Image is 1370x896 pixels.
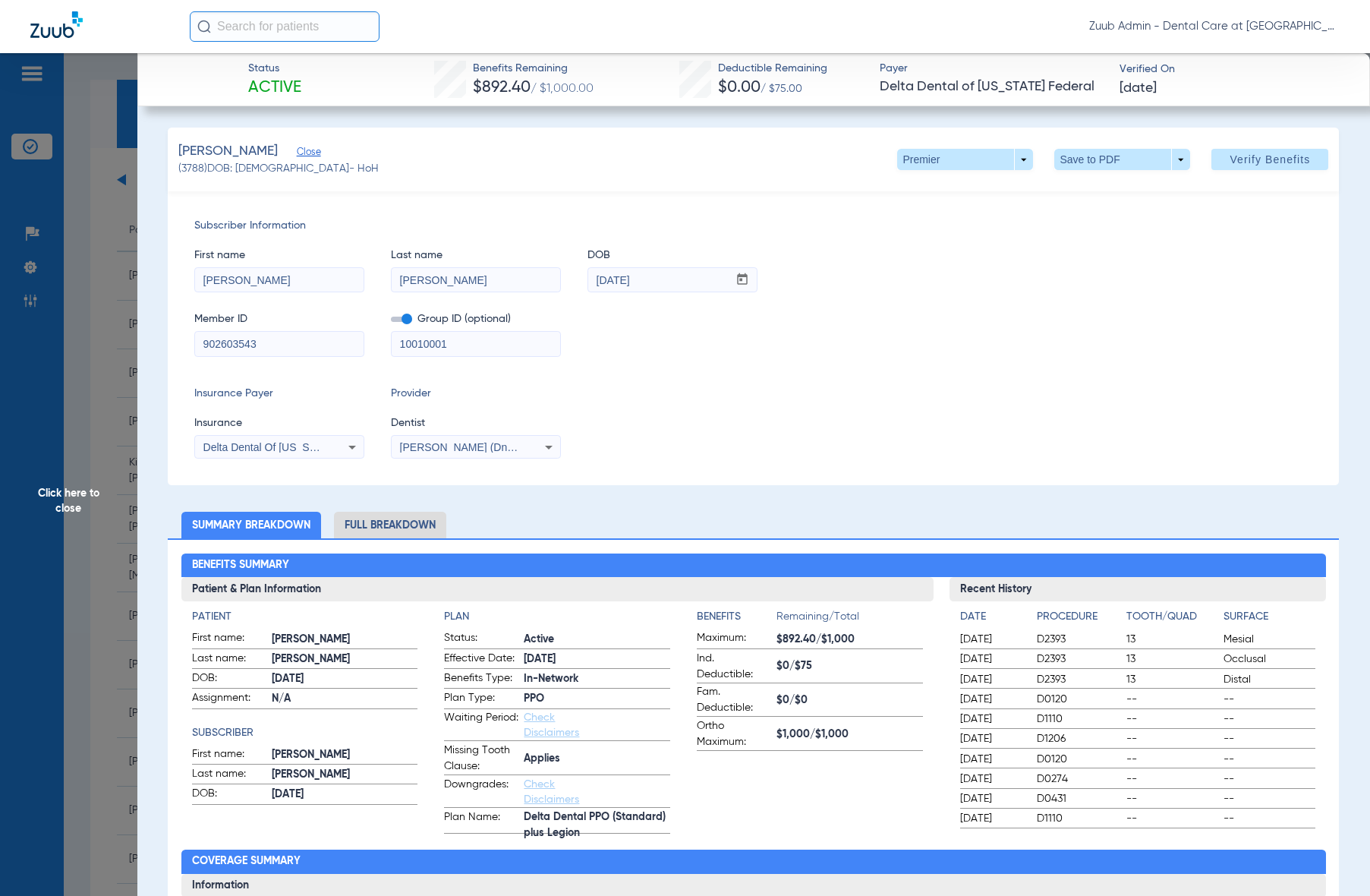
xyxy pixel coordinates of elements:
app-breakdown-title: Date [960,609,1024,630]
h4: Surface [1224,609,1315,625]
span: DOB: [192,786,266,804]
span: Waiting Period: [444,710,518,740]
span: [PERSON_NAME] (Dnu)[PERSON_NAME] 1124514807 [400,441,666,453]
span: Plan Name: [444,809,518,834]
span: Applies [524,751,670,767]
app-breakdown-title: Procedure [1037,609,1121,630]
span: Plan Type: [444,690,518,708]
span: -- [1126,731,1218,746]
span: [DATE] [960,771,1024,787]
span: -- [1224,811,1315,826]
span: In-Network [524,671,670,687]
span: Benefits Remaining [473,61,594,77]
span: Deductible Remaining [718,61,827,77]
span: Maximum: [697,630,771,648]
span: [DATE] [1120,79,1157,98]
span: Distal [1224,672,1315,687]
button: Verify Benefits [1211,149,1328,170]
span: -- [1224,692,1315,707]
span: Active [524,632,670,648]
span: [PERSON_NAME] [272,767,418,783]
span: -- [1224,711,1315,727]
span: $1,000/$1,000 [776,727,923,743]
span: -- [1224,771,1315,787]
span: D2393 [1037,672,1121,687]
span: First name: [192,746,266,765]
app-breakdown-title: Benefits [697,609,776,630]
span: D2393 [1037,632,1121,647]
span: -- [1126,791,1218,806]
span: D0120 [1037,752,1121,767]
h2: Coverage Summary [181,850,1326,874]
app-breakdown-title: Plan [444,609,670,625]
span: [PERSON_NAME] [272,747,418,763]
span: $892.40 [473,80,531,96]
app-breakdown-title: Tooth/Quad [1126,609,1218,630]
span: First name: [192,630,266,648]
span: -- [1126,811,1218,826]
img: Search Icon [197,20,211,33]
span: [PERSON_NAME] [178,142,278,161]
span: Last name [391,248,561,263]
span: Remaining/Total [776,609,923,630]
h4: Subscriber [192,725,418,741]
button: Save to PDF [1054,149,1190,170]
span: Assignment: [192,690,266,708]
span: Effective Date: [444,651,518,669]
span: Delta Dental Of [US_STATE] Federal [203,441,377,453]
span: $0.00 [718,80,761,96]
span: Delta Dental of [US_STATE] Federal [880,77,1106,96]
span: D0120 [1037,692,1121,707]
h4: Date [960,609,1024,625]
span: [PERSON_NAME] [272,651,418,667]
span: 13 [1126,632,1218,647]
span: [DATE] [960,752,1024,767]
button: Premier [897,149,1033,170]
span: DOB [587,248,757,263]
h3: Recent History [950,577,1326,601]
span: [DATE] [960,731,1024,746]
h4: Patient [192,609,418,625]
span: [DATE] [272,787,418,803]
span: -- [1126,771,1218,787]
span: Ind. Deductible: [697,651,771,683]
input: Search for patients [190,11,380,42]
span: -- [1126,692,1218,707]
span: Status: [444,630,518,648]
span: $0/$75 [776,658,923,674]
h4: Tooth/Quad [1126,609,1218,625]
span: Provider [391,386,561,402]
span: [DATE] [960,632,1024,647]
span: Verify Benefits [1230,153,1310,166]
span: D0274 [1037,771,1121,787]
span: Downgrades: [444,777,518,807]
span: D2393 [1037,651,1121,667]
h2: Benefits Summary [181,554,1326,578]
span: Insurance [194,415,364,431]
li: Summary Breakdown [181,512,321,538]
span: Last name: [192,766,266,784]
span: N/A [272,691,418,707]
h4: Procedure [1037,609,1121,625]
span: Insurance Payer [194,386,364,402]
span: First name [194,248,364,263]
span: 13 [1126,651,1218,667]
span: $0/$0 [776,693,923,708]
app-breakdown-title: Surface [1224,609,1315,630]
span: Member ID [194,311,364,327]
span: D1206 [1037,731,1121,746]
span: Dentist [391,415,561,431]
span: D0431 [1037,791,1121,806]
button: Open calendar [728,268,757,292]
span: [DATE] [272,671,418,687]
a: Check Disclaimers [524,779,579,805]
span: PPO [524,691,670,707]
span: [DATE] [960,672,1024,687]
span: [PERSON_NAME] [272,632,418,648]
span: / $1,000.00 [531,83,594,95]
span: $892.40/$1,000 [776,632,923,648]
span: Occlusal [1224,651,1315,667]
span: D1110 [1037,811,1121,826]
span: Subscriber Information [194,218,1312,234]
